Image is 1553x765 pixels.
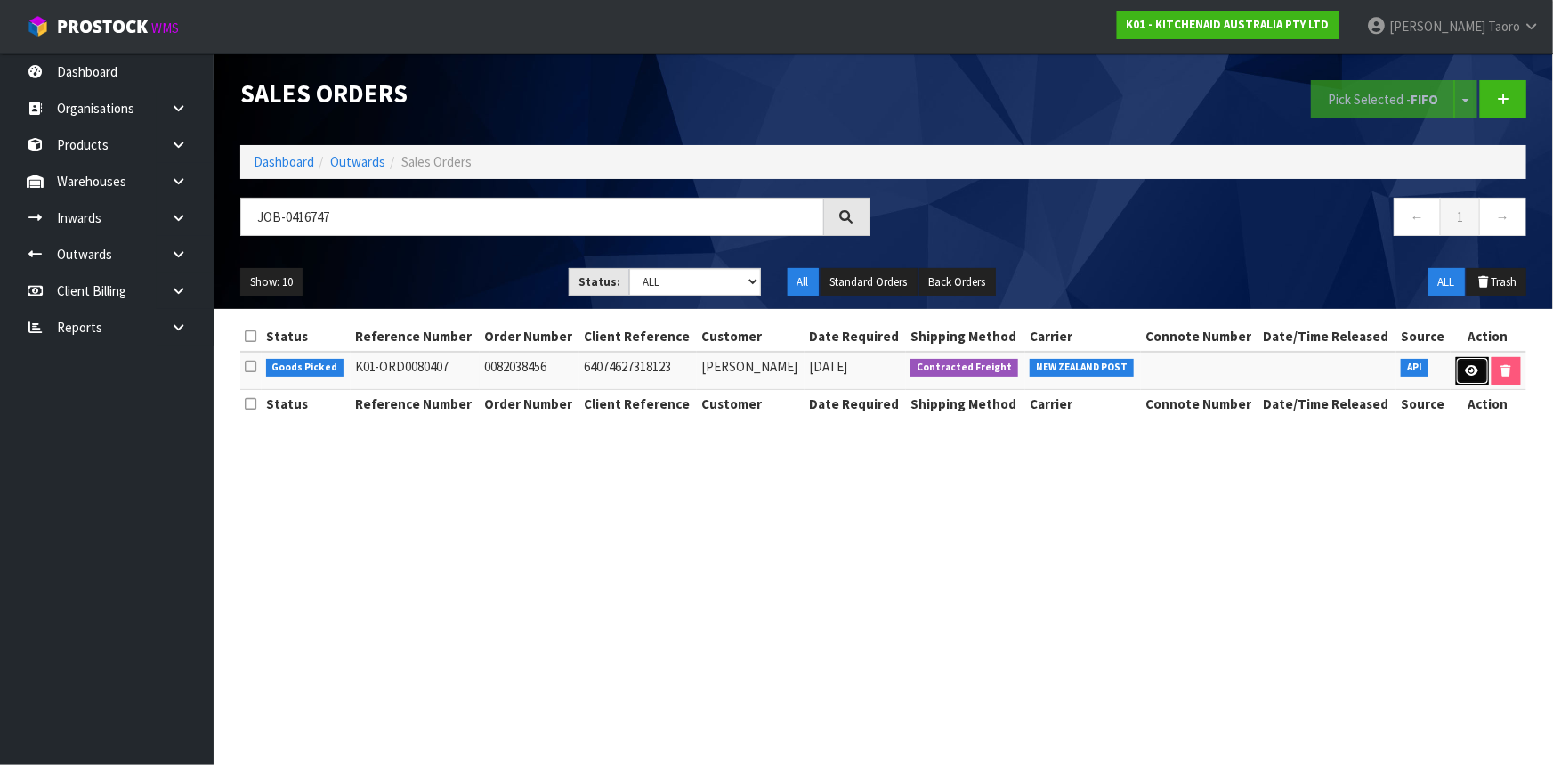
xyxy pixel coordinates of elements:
button: Show: 10 [240,268,303,297]
th: Status [262,322,351,351]
th: Customer [697,390,805,419]
span: Taoro [1488,18,1520,35]
th: Date/Time Released [1258,322,1396,351]
th: Order Number [480,322,579,351]
th: Status [262,390,351,419]
button: Pick Selected -FIFO [1311,80,1455,118]
strong: FIFO [1411,91,1438,108]
span: Sales Orders [401,153,472,170]
th: Connote Number [1141,390,1258,419]
th: Carrier [1025,322,1141,351]
span: Contracted Freight [910,359,1018,377]
strong: Status: [578,274,620,289]
a: ← [1394,198,1441,236]
th: Order Number [480,390,579,419]
span: Goods Picked [266,359,344,377]
th: Date Required [805,390,906,419]
span: API [1401,359,1428,377]
th: Source [1396,390,1451,419]
td: [PERSON_NAME] [697,352,805,390]
th: Reference Number [351,322,481,351]
th: Client Reference [579,390,697,419]
input: Search sales orders [240,198,824,236]
a: Dashboard [254,153,314,170]
nav: Page navigation [897,198,1527,241]
button: All [788,268,819,297]
a: → [1479,198,1526,236]
h1: Sales Orders [240,80,870,108]
th: Date Required [805,322,906,351]
th: Connote Number [1141,322,1258,351]
th: Client Reference [579,322,697,351]
th: Action [1451,322,1526,351]
button: Trash [1467,268,1526,297]
img: cube-alt.png [27,15,49,37]
span: NEW ZEALAND POST [1030,359,1134,377]
button: Standard Orders [821,268,918,297]
th: Reference Number [351,390,481,419]
span: [DATE] [809,358,847,375]
a: 1 [1440,198,1480,236]
a: Outwards [330,153,385,170]
th: Carrier [1025,390,1141,419]
th: Date/Time Released [1258,390,1396,419]
small: WMS [151,20,179,37]
td: K01-ORD0080407 [351,352,481,390]
th: Action [1451,390,1526,419]
button: Back Orders [919,268,996,297]
td: 0082038456 [480,352,579,390]
th: Source [1396,322,1451,351]
strong: K01 - KITCHENAID AUSTRALIA PTY LTD [1127,17,1330,32]
th: Shipping Method [906,322,1025,351]
td: 64074627318123 [579,352,697,390]
span: ProStock [57,15,148,38]
th: Customer [697,322,805,351]
button: ALL [1428,268,1465,297]
a: K01 - KITCHENAID AUSTRALIA PTY LTD [1117,11,1339,39]
span: [PERSON_NAME] [1389,18,1485,35]
th: Shipping Method [906,390,1025,419]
